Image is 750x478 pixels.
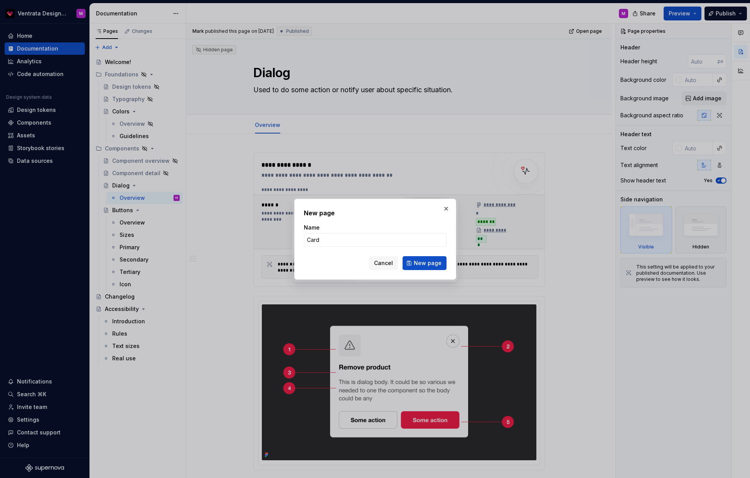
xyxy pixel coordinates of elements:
h2: New page [304,208,447,218]
button: New page [403,256,447,270]
label: Name [304,224,320,231]
span: Cancel [374,259,393,267]
button: Cancel [369,256,398,270]
span: New page [414,259,442,267]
